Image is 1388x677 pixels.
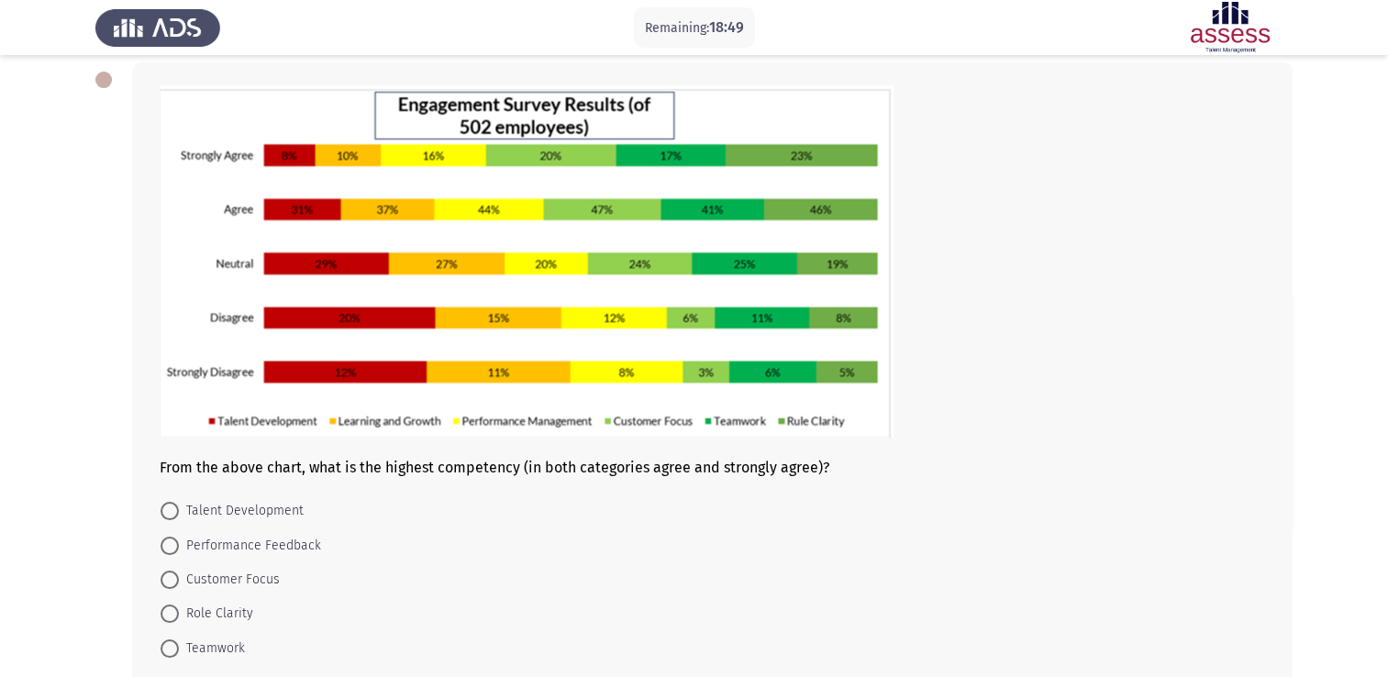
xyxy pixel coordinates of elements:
p: Remaining: [645,17,744,39]
div: From the above chart, what is the highest competency (in both categories agree and strongly agree)? [160,85,1265,476]
img: Assessment logo of ASSESS Focus 4 Module Assessment (EN/AR) (Advanced - IB) [1168,2,1293,53]
span: Performance Feedback [179,535,321,557]
span: Talent Development [179,500,304,522]
span: 18:49 [709,18,744,36]
span: Role Clarity [179,603,253,625]
img: Assess Talent Management logo [95,2,220,53]
span: Customer Focus [179,569,280,591]
span: Teamwork [179,638,245,660]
